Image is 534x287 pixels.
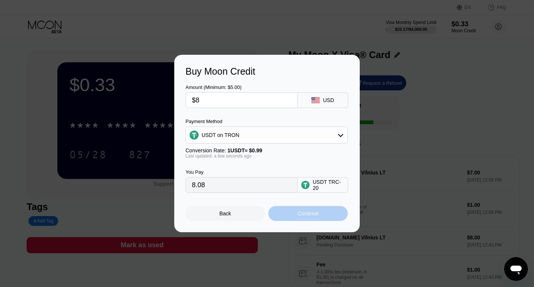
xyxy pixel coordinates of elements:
[185,119,348,124] div: Payment Method
[192,93,291,108] input: $0.00
[313,179,344,191] div: USDT TRC-20
[227,147,262,153] span: 1 USDT ≈ $0.99
[185,169,298,175] div: You Pay
[323,97,334,103] div: USD
[185,147,348,153] div: Conversion Rate:
[220,210,231,216] div: Back
[504,257,528,281] iframe: Button to launch messaging window
[185,153,348,159] div: Last updated: a few seconds ago
[298,210,319,216] div: Continue
[185,66,349,77] div: Buy Moon Credit
[185,206,265,221] div: Back
[186,128,347,143] div: USDT on TRON
[185,84,298,90] div: Amount (Minimum: $5.00)
[268,206,348,221] div: Continue
[202,132,239,138] div: USDT on TRON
